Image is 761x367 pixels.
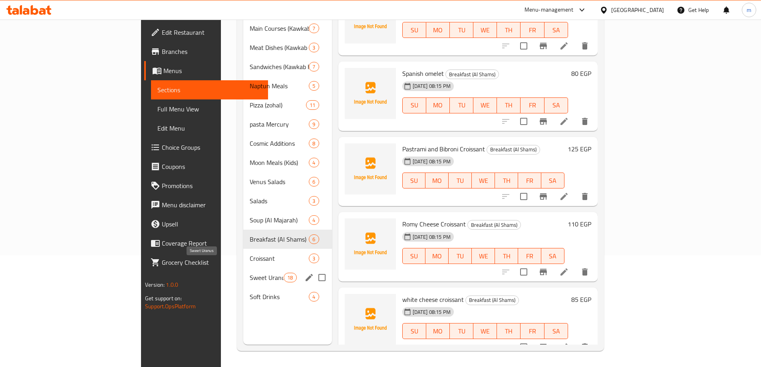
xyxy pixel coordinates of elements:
[571,294,591,305] h6: 85 EGP
[575,187,594,206] button: delete
[406,250,423,262] span: SU
[309,293,318,301] span: 4
[162,238,262,248] span: Coverage Report
[406,24,423,36] span: SU
[468,220,521,230] span: Breakfast (Al Shams)
[472,248,495,264] button: WE
[575,262,594,282] button: delete
[243,57,332,76] div: Sandwiches (Kawkab EL Moshtra)7
[250,234,309,244] span: Breakfast (Al Shams)
[402,323,426,339] button: SU
[250,254,309,263] span: Croissant
[309,234,319,244] div: items
[446,70,499,79] span: Breakfast (Al Shams)
[157,104,262,114] span: Full Menu View
[243,287,332,306] div: Soft Drinks4
[144,157,268,176] a: Coupons
[243,134,332,153] div: Cosmic Additions8
[309,292,319,302] div: items
[467,220,521,230] div: Breakfast (Al Shams)
[309,159,318,167] span: 4
[145,293,182,304] span: Get support on:
[162,28,262,37] span: Edit Restaurant
[445,69,499,79] div: Breakfast (Al Shams)
[473,22,497,38] button: WE
[559,342,569,352] a: Edit menu item
[309,196,319,206] div: items
[534,262,553,282] button: Branch-specific-item
[575,337,594,357] button: delete
[309,158,319,167] div: items
[402,67,444,79] span: Spanish omelet
[452,175,469,186] span: TU
[345,218,396,270] img: Romy Cheese Croissant
[497,97,521,113] button: TH
[525,5,574,15] div: Menu-management
[250,177,309,186] div: Venus Salads
[498,250,515,262] span: TH
[402,218,466,230] span: Romy Cheese Croissant
[309,81,319,91] div: items
[243,230,332,249] div: Breakfast (Al Shams)6
[162,258,262,267] span: Grocery Checklist
[521,175,538,186] span: FR
[151,80,268,99] a: Sections
[544,22,568,38] button: SA
[309,215,319,225] div: items
[515,188,532,205] span: Select to update
[250,292,309,302] div: Soft Drinks
[575,112,594,131] button: delete
[409,82,454,90] span: [DATE] 08:15 PM
[548,24,565,36] span: SA
[515,38,532,54] span: Select to update
[500,24,517,36] span: TH
[521,323,544,339] button: FR
[250,43,309,52] span: Meat Dishes (Kawkab EL ard)
[243,115,332,134] div: pasta Mercury9
[559,41,569,51] a: Edit menu item
[250,158,309,167] span: Moon Meals (Kids)
[571,68,591,79] h6: 80 EGP
[453,24,470,36] span: TU
[243,191,332,210] div: Salads3
[345,68,396,119] img: Spanish omelet
[166,280,178,290] span: 1.0.0
[243,16,332,309] nav: Menu sections
[243,172,332,191] div: Venus Salads6
[151,99,268,119] a: Full Menu View
[487,145,540,155] div: Breakfast (Al Shams)
[309,236,318,243] span: 6
[465,296,519,305] div: Breakfast (Al Shams)
[449,248,472,264] button: TU
[575,36,594,56] button: delete
[250,273,284,282] span: Sweet Uranus
[309,255,318,262] span: 3
[250,119,309,129] div: pasta Mercury
[425,173,449,188] button: MO
[162,47,262,56] span: Branches
[409,158,454,165] span: [DATE] 08:15 PM
[250,100,306,110] span: Pizza (zohal)
[541,173,564,188] button: SA
[524,325,541,337] span: FR
[144,195,268,214] a: Menu disclaimer
[162,219,262,229] span: Upsell
[309,216,318,224] span: 4
[250,139,309,148] span: Cosmic Additions
[243,249,332,268] div: Croissant3
[477,24,494,36] span: WE
[534,112,553,131] button: Branch-specific-item
[466,296,519,305] span: Breakfast (Al Shams)
[452,250,469,262] span: TU
[250,81,309,91] div: Naptun Meals
[309,24,319,33] div: items
[495,248,518,264] button: TH
[524,99,541,111] span: FR
[475,250,492,262] span: WE
[243,153,332,172] div: Moon Meals (Kids)4
[243,19,332,38] div: Main Courses (Kawkab EL ard)7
